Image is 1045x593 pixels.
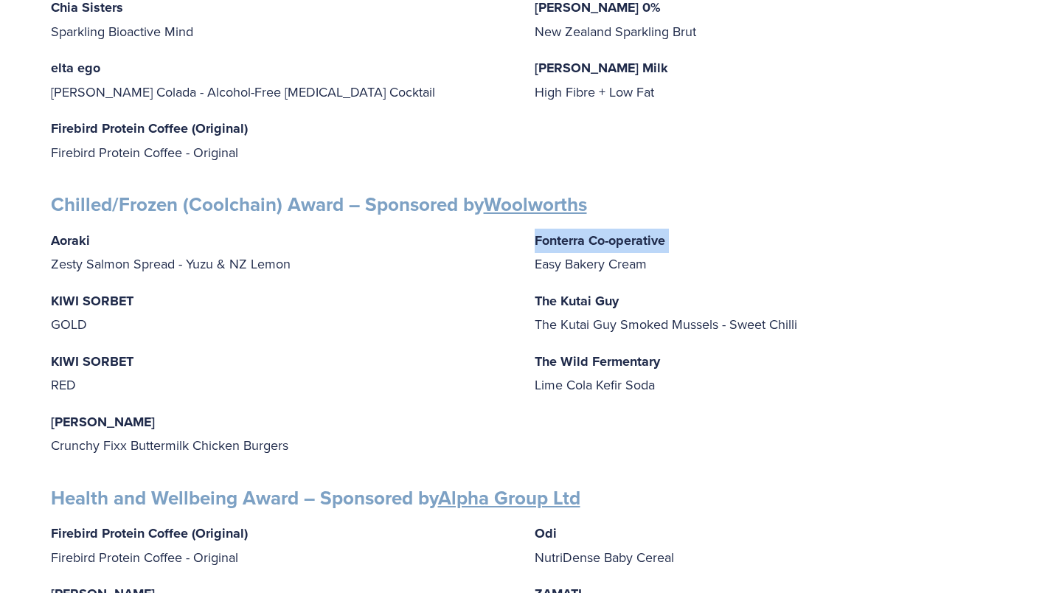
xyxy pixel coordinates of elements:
strong: elta ego [51,58,100,77]
strong: Odi [535,524,557,543]
strong: Firebird Protein Coffee (Original) [51,119,248,138]
strong: KIWI SORBET [51,291,133,311]
p: Lime Cola Kefir Soda [535,350,995,397]
p: Easy Bakery Cream [535,229,995,276]
strong: Firebird Protein Coffee (Original) [51,524,248,543]
p: NutriDense Baby Cereal [535,521,995,569]
p: Firebird Protein Coffee - Original [51,117,511,164]
a: Woolworths [484,190,587,218]
strong: [PERSON_NAME] [51,412,155,431]
p: Zesty Salmon Spread - Yuzu & NZ Lemon [51,229,511,276]
p: Crunchy Fixx Buttermilk Chicken Burgers [51,410,511,457]
strong: The Wild Fermentary [535,352,660,371]
p: GOLD [51,289,511,336]
a: Alpha Group Ltd [438,484,580,512]
p: Firebird Protein Coffee - Original [51,521,511,569]
strong: KIWI SORBET [51,352,133,371]
strong: Chilled/Frozen (Coolchain) Award – Sponsored by [51,190,587,218]
p: The Kutai Guy Smoked Mussels - Sweet Chilli [535,289,995,336]
strong: Fonterra Co-operative [535,231,665,250]
strong: Aoraki [51,231,90,250]
p: High Fibre + Low Fat [535,56,995,103]
strong: Health and Wellbeing Award – Sponsored by [51,484,580,512]
strong: [PERSON_NAME] Milk [535,58,668,77]
p: RED [51,350,511,397]
strong: The Kutai Guy [535,291,619,311]
p: [PERSON_NAME] Colada - Alcohol-Free [MEDICAL_DATA] Cocktail [51,56,511,103]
